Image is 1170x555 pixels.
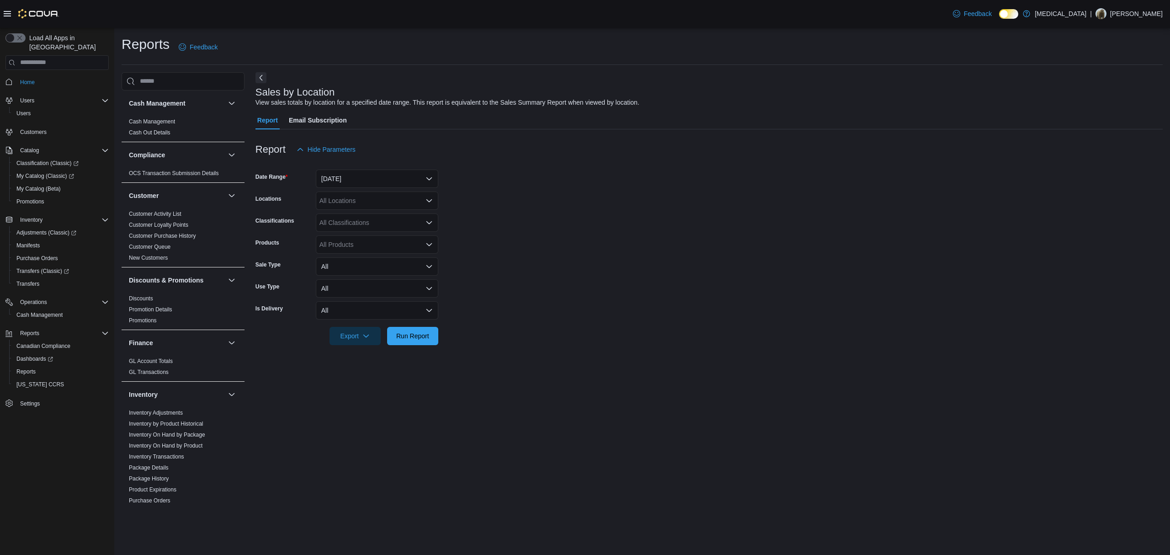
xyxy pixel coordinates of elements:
[129,338,224,347] button: Finance
[425,241,433,248] button: Open list of options
[293,140,359,159] button: Hide Parameters
[2,144,112,157] button: Catalog
[122,168,245,182] div: Compliance
[16,342,70,350] span: Canadian Compliance
[175,38,221,56] a: Feedback
[16,255,58,262] span: Purchase Orders
[13,379,68,390] a: [US_STATE] CCRS
[387,327,438,345] button: Run Report
[1035,8,1086,19] p: [MEDICAL_DATA]
[255,144,286,155] h3: Report
[129,317,157,324] span: Promotions
[13,310,66,320] a: Cash Management
[13,366,109,377] span: Reports
[16,145,43,156] button: Catalog
[13,108,109,119] span: Users
[13,227,109,238] span: Adjustments (Classic)
[129,243,170,251] span: Customer Queue
[129,150,224,160] button: Compliance
[13,158,82,169] a: Classification (Classic)
[9,265,112,277] a: Transfers (Classic)
[16,185,61,192] span: My Catalog (Beta)
[13,108,34,119] a: Users
[2,396,112,410] button: Settings
[16,160,79,167] span: Classification (Classic)
[129,221,188,229] span: Customer Loyalty Points
[20,147,39,154] span: Catalog
[16,398,43,409] a: Settings
[129,306,172,313] span: Promotion Details
[129,118,175,125] a: Cash Management
[9,157,112,170] a: Classification (Classic)
[9,239,112,252] button: Manifests
[129,295,153,302] span: Discounts
[255,72,266,83] button: Next
[289,111,347,129] span: Email Subscription
[122,293,245,330] div: Discounts & Promotions
[13,158,109,169] span: Classification (Classic)
[16,328,109,339] span: Reports
[129,464,169,471] span: Package Details
[13,183,64,194] a: My Catalog (Beta)
[255,173,288,181] label: Date Range
[16,110,31,117] span: Users
[129,150,165,160] h3: Compliance
[16,280,39,288] span: Transfers
[129,421,203,427] a: Inventory by Product Historical
[129,443,202,449] a: Inventory On Hand by Product
[425,219,433,226] button: Open list of options
[129,170,219,177] span: OCS Transaction Submission Details
[255,195,282,203] label: Locations
[13,310,109,320] span: Cash Management
[129,497,170,504] span: Purchase Orders
[9,352,112,365] a: Dashboards
[129,276,203,285] h3: Discounts & Promotions
[335,327,375,345] span: Export
[129,390,158,399] h3: Inventory
[129,486,176,493] a: Product Expirations
[9,252,112,265] button: Purchase Orders
[16,355,53,363] span: Dashboards
[226,98,237,109] button: Cash Management
[129,420,203,427] span: Inventory by Product Historical
[316,301,438,320] button: All
[257,111,278,129] span: Report
[16,311,63,319] span: Cash Management
[255,98,639,107] div: View sales totals by location for a specified date range. This report is equivalent to the Sales ...
[129,232,196,240] span: Customer Purchase History
[9,378,112,391] button: [US_STATE] CCRS
[190,43,218,52] span: Feedback
[16,126,109,138] span: Customers
[2,327,112,340] button: Reports
[16,95,109,106] span: Users
[122,356,245,381] div: Finance
[13,227,80,238] a: Adjustments (Classic)
[20,97,34,104] span: Users
[129,233,196,239] a: Customer Purchase History
[330,327,381,345] button: Export
[255,283,279,290] label: Use Type
[255,239,279,246] label: Products
[129,99,224,108] button: Cash Management
[13,266,109,277] span: Transfers (Classic)
[226,275,237,286] button: Discounts & Promotions
[20,128,47,136] span: Customers
[1096,8,1106,19] div: Aaron Featherstone
[129,390,224,399] button: Inventory
[255,217,294,224] label: Classifications
[2,125,112,139] button: Customers
[122,407,245,532] div: Inventory
[16,77,38,88] a: Home
[9,277,112,290] button: Transfers
[129,244,170,250] a: Customer Queue
[949,5,995,23] a: Feedback
[396,331,429,341] span: Run Report
[129,431,205,438] span: Inventory On Hand by Package
[129,409,183,416] span: Inventory Adjustments
[16,368,36,375] span: Reports
[129,475,169,482] a: Package History
[1110,8,1163,19] p: [PERSON_NAME]
[129,191,159,200] h3: Customer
